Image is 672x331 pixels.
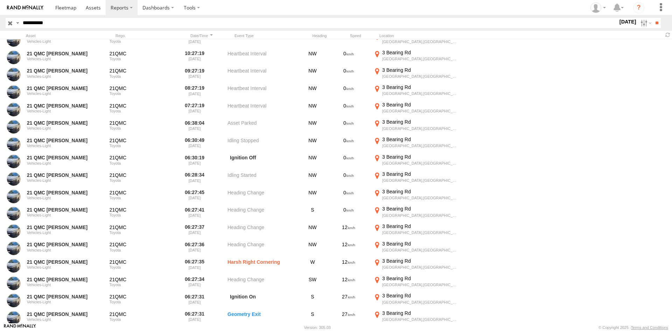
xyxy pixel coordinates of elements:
[110,91,177,96] div: Toyota
[27,144,95,148] div: Vehicles-Light
[27,91,95,96] div: Vehicles-Light
[27,57,95,61] div: Vehicles-Light
[328,258,370,274] div: 12
[372,310,460,326] label: Click to View Event Location
[328,67,370,83] div: 0
[638,18,653,28] label: Search Filter Options
[110,230,177,235] div: Toyota
[27,172,95,178] a: 21 QMC [PERSON_NAME]
[227,275,297,291] label: Heading Change
[372,32,460,48] label: Click to View Event Location
[181,119,208,135] label: 06:38:04 [DATE]
[27,241,95,248] a: 21 QMC [PERSON_NAME]
[110,213,177,217] div: Toyota
[110,283,177,287] div: Toyota
[27,283,95,287] div: Vehicles-Light
[328,119,370,135] div: 0
[27,294,95,300] a: 21 QMC [PERSON_NAME]
[181,49,208,65] label: 10:27:19 [DATE]
[27,154,95,161] a: 21 QMC [PERSON_NAME]
[382,67,459,73] div: 3 Bearing Rd
[227,136,297,152] label: Idling Stopped
[27,196,95,200] div: Vehicles-Light
[110,317,177,322] div: Toyota
[300,188,325,205] div: NW
[110,144,177,148] div: Toyota
[188,33,215,38] div: Click to Sort
[372,275,460,291] label: Click to View Event Location
[27,189,95,196] a: 21 QMC [PERSON_NAME]
[27,137,95,144] a: 21 QMC [PERSON_NAME]
[4,324,36,331] a: Visit our Website
[27,178,95,182] div: Vehicles-Light
[372,206,460,222] label: Click to View Event Location
[227,223,297,239] label: Heading Change
[382,49,459,56] div: 3 Bearing Rd
[328,206,370,222] div: 0
[27,120,95,126] a: 21 QMC [PERSON_NAME]
[372,292,460,309] label: Click to View Event Location
[110,311,177,317] div: 21QMC
[300,154,325,170] div: NW
[181,136,208,152] label: 06:30:49 [DATE]
[27,109,95,113] div: Vehicles-Light
[300,32,325,48] div: NW
[227,119,297,135] label: Asset Parked
[382,292,459,299] div: 3 Bearing Rd
[181,258,208,274] label: 06:27:35 [DATE]
[618,18,638,26] label: [DATE]
[382,143,459,148] div: [GEOGRAPHIC_DATA],[GEOGRAPHIC_DATA]
[181,241,208,257] label: 06:27:36 [DATE]
[300,258,325,274] div: W
[110,241,177,248] div: 21QMC
[328,102,370,118] div: 0
[300,292,325,309] div: S
[382,265,459,270] div: [GEOGRAPHIC_DATA],[GEOGRAPHIC_DATA]
[27,74,95,78] div: Vehicles-Light
[110,109,177,113] div: Toyota
[328,154,370,170] div: 0
[300,206,325,222] div: S
[27,50,95,57] a: 21 QMC [PERSON_NAME]
[372,102,460,118] label: Click to View Event Location
[181,32,208,48] label: 11:27:19 [DATE]
[181,292,208,309] label: 06:27:31 [DATE]
[382,171,459,177] div: 3 Bearing Rd
[328,223,370,239] div: 12
[372,84,460,100] label: Click to View Event Location
[181,67,208,83] label: 09:27:19 [DATE]
[300,136,325,152] div: NW
[372,136,460,152] label: Click to View Event Location
[27,230,95,235] div: Vehicles-Light
[372,119,460,135] label: Click to View Event Location
[382,102,459,108] div: 3 Bearing Rd
[382,206,459,212] div: 3 Bearing Rd
[382,154,459,160] div: 3 Bearing Rd
[382,39,459,44] div: [GEOGRAPHIC_DATA],[GEOGRAPHIC_DATA]
[382,188,459,195] div: 3 Bearing Rd
[110,68,177,74] div: 21QMC
[382,109,459,113] div: [GEOGRAPHIC_DATA],[GEOGRAPHIC_DATA]
[300,102,325,118] div: NW
[110,294,177,300] div: 21QMC
[110,265,177,269] div: Toyota
[328,32,370,48] div: 0
[382,136,459,143] div: 3 Bearing Rd
[227,292,297,309] label: Ignition On
[110,154,177,161] div: 21QMC
[300,171,325,187] div: NW
[181,171,208,187] label: 06:28:34 [DATE]
[328,292,370,309] div: 27
[110,137,177,144] div: 21QMC
[110,259,177,265] div: 21QMC
[328,136,370,152] div: 0
[382,119,459,125] div: 3 Bearing Rd
[382,241,459,247] div: 3 Bearing Rd
[227,171,297,187] label: Idling Started
[382,223,459,229] div: 3 Bearing Rd
[382,74,459,79] div: [GEOGRAPHIC_DATA],[GEOGRAPHIC_DATA]
[304,325,331,330] div: Version: 305.03
[227,49,297,65] label: Heartbeat Interval
[633,2,644,13] i: ?
[15,18,20,28] label: Search Query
